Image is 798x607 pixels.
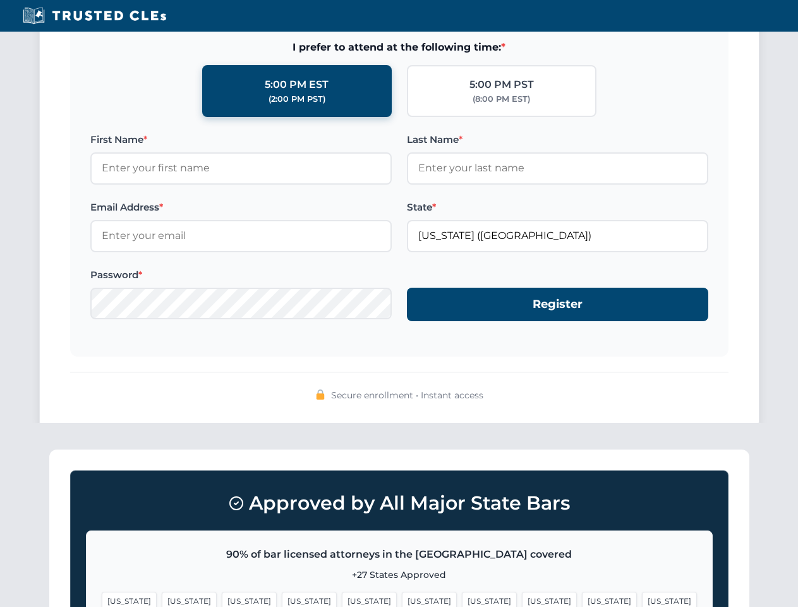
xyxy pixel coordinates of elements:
[90,132,392,147] label: First Name
[407,288,708,321] button: Register
[407,200,708,215] label: State
[469,77,534,93] div: 5:00 PM PST
[265,77,329,93] div: 5:00 PM EST
[269,93,325,106] div: (2:00 PM PST)
[102,546,697,563] p: 90% of bar licensed attorneys in the [GEOGRAPHIC_DATA] covered
[90,220,392,252] input: Enter your email
[315,389,325,400] img: 🔒
[90,152,392,184] input: Enter your first name
[86,486,713,520] h3: Approved by All Major State Bars
[407,152,708,184] input: Enter your last name
[90,267,392,283] label: Password
[473,93,530,106] div: (8:00 PM EST)
[90,39,708,56] span: I prefer to attend at the following time:
[90,200,392,215] label: Email Address
[102,568,697,582] p: +27 States Approved
[19,6,170,25] img: Trusted CLEs
[407,132,708,147] label: Last Name
[331,388,483,402] span: Secure enrollment • Instant access
[407,220,708,252] input: Florida (FL)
